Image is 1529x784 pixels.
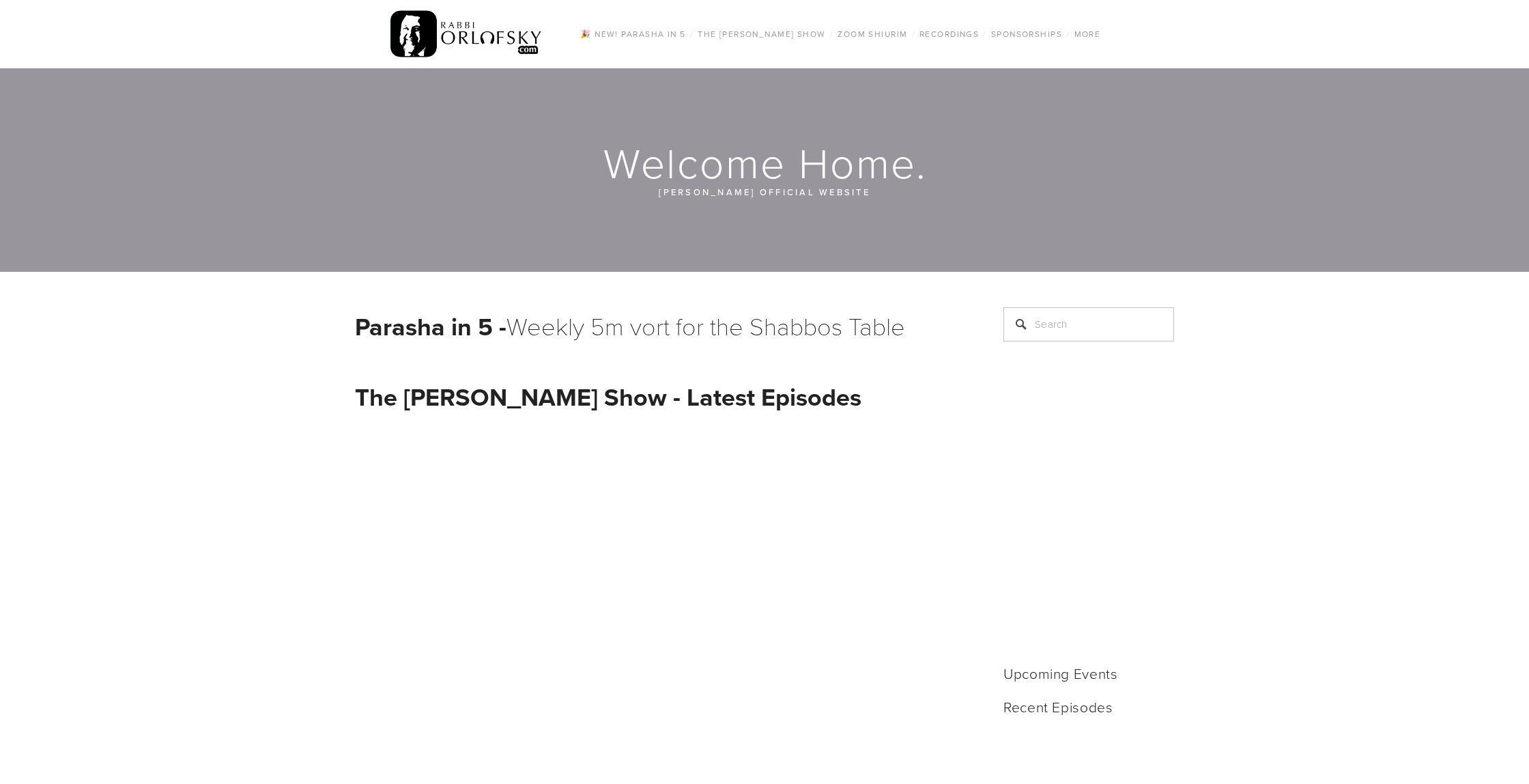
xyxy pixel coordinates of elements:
input: Search [1003,307,1174,341]
a: Recordings [915,25,983,43]
img: RabbiOrlofsky.com [390,8,543,61]
span: / [983,28,986,40]
a: The [PERSON_NAME] Show [694,25,830,43]
a: Zoom Shiurim [833,25,911,43]
span: / [1066,28,1070,40]
strong: Parasha in 5 - [355,309,506,344]
span: / [912,28,915,40]
a: Sponsorships [987,25,1066,43]
a: More [1070,25,1105,43]
h1: Weekly 5m vort for the Shabbos Table [355,307,969,345]
strong: The [PERSON_NAME] Show - Latest Episodes [355,379,861,415]
span: / [830,28,833,40]
a: 🎉 NEW! Parasha in 5 [576,25,689,43]
h1: Welcome Home. [355,141,1175,184]
h2: Recent Episodes [1003,698,1174,715]
span: / [690,28,694,40]
p: [PERSON_NAME] official website [437,184,1092,199]
h2: Upcoming Events [1003,664,1174,682]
